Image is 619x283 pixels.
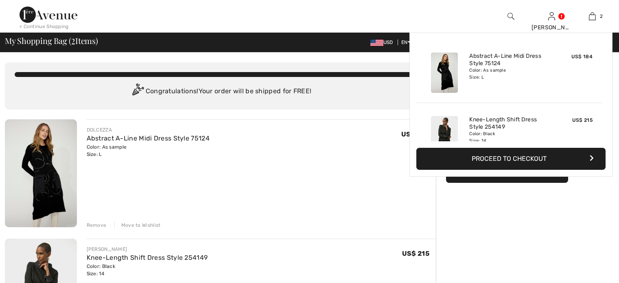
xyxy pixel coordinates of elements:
a: Knee-Length Shift Dress Style 254149 [87,254,208,261]
img: search the website [507,11,514,21]
div: < Continue Shopping [20,23,69,30]
img: 1ère Avenue [20,7,77,23]
span: US$ 184 [571,54,593,59]
div: Remove [87,222,107,229]
img: My Info [548,11,555,21]
span: US$ 215 [402,250,429,257]
div: Congratulations! Your order will be shipped for FREE! [15,83,426,100]
a: Abstract A-Line Midi Dress Style 75124 [87,134,210,142]
img: Abstract A-Line Midi Dress Style 75124 [431,53,458,93]
a: Sign In [548,12,555,20]
div: Color: Black Size: 14 [469,131,549,144]
span: US$ 215 [572,117,593,123]
img: US Dollar [370,39,383,46]
img: Knee-Length Shift Dress Style 254149 [431,116,458,156]
a: Abstract A-Line Midi Dress Style 75124 [469,53,549,67]
div: Move to Wishlist [114,222,161,229]
span: US$ 184 [401,130,429,138]
div: DOLCEZZA [87,126,210,134]
img: My Bag [589,11,596,21]
a: 2 [572,11,612,21]
div: Color: As sample Size: L [469,67,549,80]
a: Knee-Length Shift Dress Style 254149 [469,116,549,131]
span: USD [370,39,396,45]
span: My Shopping Bag ( Items) [5,37,98,45]
button: Proceed to Checkout [416,148,606,170]
div: [PERSON_NAME] [532,23,571,32]
img: Congratulation2.svg [129,83,146,100]
div: Color: As sample Size: L [87,143,210,158]
div: Color: Black Size: 14 [87,263,208,277]
div: [PERSON_NAME] [87,246,208,253]
span: 2 [600,13,603,20]
span: EN [401,39,411,45]
span: 2 [71,35,75,45]
img: Abstract A-Line Midi Dress Style 75124 [5,119,77,227]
